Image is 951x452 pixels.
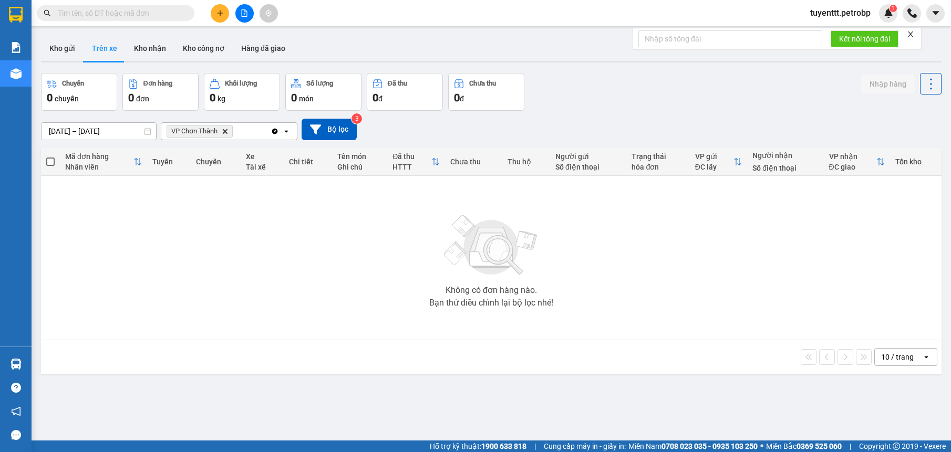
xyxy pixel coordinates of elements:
div: Số điện thoại [555,163,621,171]
span: 1 [891,5,895,12]
th: Toggle SortBy [824,148,890,176]
div: ĐC giao [829,163,876,171]
span: ⚪️ [760,444,763,448]
div: Tên món [337,152,382,161]
svg: Delete [222,128,228,134]
span: aim [265,9,272,17]
div: Số lượng [306,80,333,87]
span: món [299,94,314,103]
span: plus [216,9,224,17]
span: | [850,440,851,452]
button: Kho nhận [126,36,174,61]
span: Miền Nam [628,440,758,452]
svg: open [282,127,291,135]
span: kg [218,94,225,103]
span: đ [460,94,464,103]
div: HTTT [392,163,431,171]
div: Đã thu [388,80,407,87]
span: tuyenttt.petrobp [802,6,879,19]
span: VP Chơn Thành, close by backspace [167,125,233,138]
svg: open [922,353,931,361]
span: 0 [373,91,378,104]
div: Khối lượng [225,80,257,87]
img: warehouse-icon [11,359,22,370]
div: VP nhận [829,152,876,161]
span: file-add [241,9,248,17]
div: Người nhận [752,151,818,160]
span: Kết nối tổng đài [839,33,890,45]
svg: Clear all [271,127,279,135]
span: 0 [47,91,53,104]
div: Không có đơn hàng nào. [446,286,537,295]
input: Select a date range. [42,123,156,140]
div: Ghi chú [337,163,382,171]
button: aim [260,4,278,23]
div: Thu hộ [508,157,545,166]
button: Khối lượng0kg [204,73,280,111]
span: search [44,9,51,17]
div: ĐC lấy [695,163,733,171]
button: Đơn hàng0đơn [122,73,199,111]
input: Tìm tên, số ĐT hoặc mã đơn [58,7,182,19]
div: Bạn thử điều chỉnh lại bộ lọc nhé! [429,299,553,307]
span: notification [11,406,21,416]
span: copyright [893,443,900,450]
img: svg+xml;base64,PHN2ZyBjbGFzcz0ibGlzdC1wbHVnX19zdmciIHhtbG5zPSJodHRwOi8vd3d3LnczLm9yZy8yMDAwL3N2Zy... [439,208,544,282]
div: Xe [246,152,278,161]
button: Đã thu0đ [367,73,443,111]
th: Toggle SortBy [690,148,747,176]
img: phone-icon [907,8,917,18]
div: Chuyến [196,157,235,166]
div: Chuyến [62,80,84,87]
sup: 3 [352,113,362,124]
span: 0 [454,91,460,104]
img: solution-icon [11,42,22,53]
span: Cung cấp máy in - giấy in: [544,440,626,452]
span: đơn [136,94,149,103]
img: logo-vxr [9,7,23,23]
div: Người gửi [555,152,621,161]
div: Chi tiết [289,157,327,166]
button: Số lượng0món [285,73,361,111]
div: Chưa thu [450,157,497,166]
span: 0 [128,91,134,104]
button: file-add [235,4,254,23]
span: 0 [291,91,297,104]
input: Nhập số tổng đài [638,30,822,47]
button: plus [211,4,229,23]
div: 10 / trang [881,352,914,362]
span: | [534,440,536,452]
span: đ [378,94,383,103]
div: Đơn hàng [143,80,172,87]
div: Tuyến [152,157,185,166]
button: Trên xe [84,36,126,61]
strong: 0708 023 035 - 0935 103 250 [661,442,758,450]
button: Kết nối tổng đài [831,30,898,47]
button: Bộ lọc [302,119,357,140]
button: caret-down [926,4,945,23]
span: 0 [210,91,215,104]
span: close [907,30,914,38]
span: VP Chơn Thành [171,127,218,135]
span: message [11,430,21,440]
button: Chuyến0chuyến [41,73,117,111]
div: Nhân viên [65,163,133,171]
img: warehouse-icon [11,68,22,79]
th: Toggle SortBy [387,148,445,176]
div: Trạng thái [632,152,684,161]
sup: 1 [890,5,897,12]
span: Miền Bắc [766,440,842,452]
button: Kho gửi [41,36,84,61]
button: Chưa thu0đ [448,73,524,111]
div: Mã đơn hàng [65,152,133,161]
div: Chưa thu [469,80,496,87]
span: chuyến [55,94,79,103]
strong: 0369 525 060 [797,442,842,450]
span: caret-down [931,8,940,18]
div: Đã thu [392,152,431,161]
input: Selected VP Chơn Thành. [235,126,236,136]
div: Tồn kho [895,157,936,166]
strong: 1900 633 818 [481,442,526,450]
button: Nhập hàng [861,75,915,93]
span: Hỗ trợ kỹ thuật: [430,440,526,452]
